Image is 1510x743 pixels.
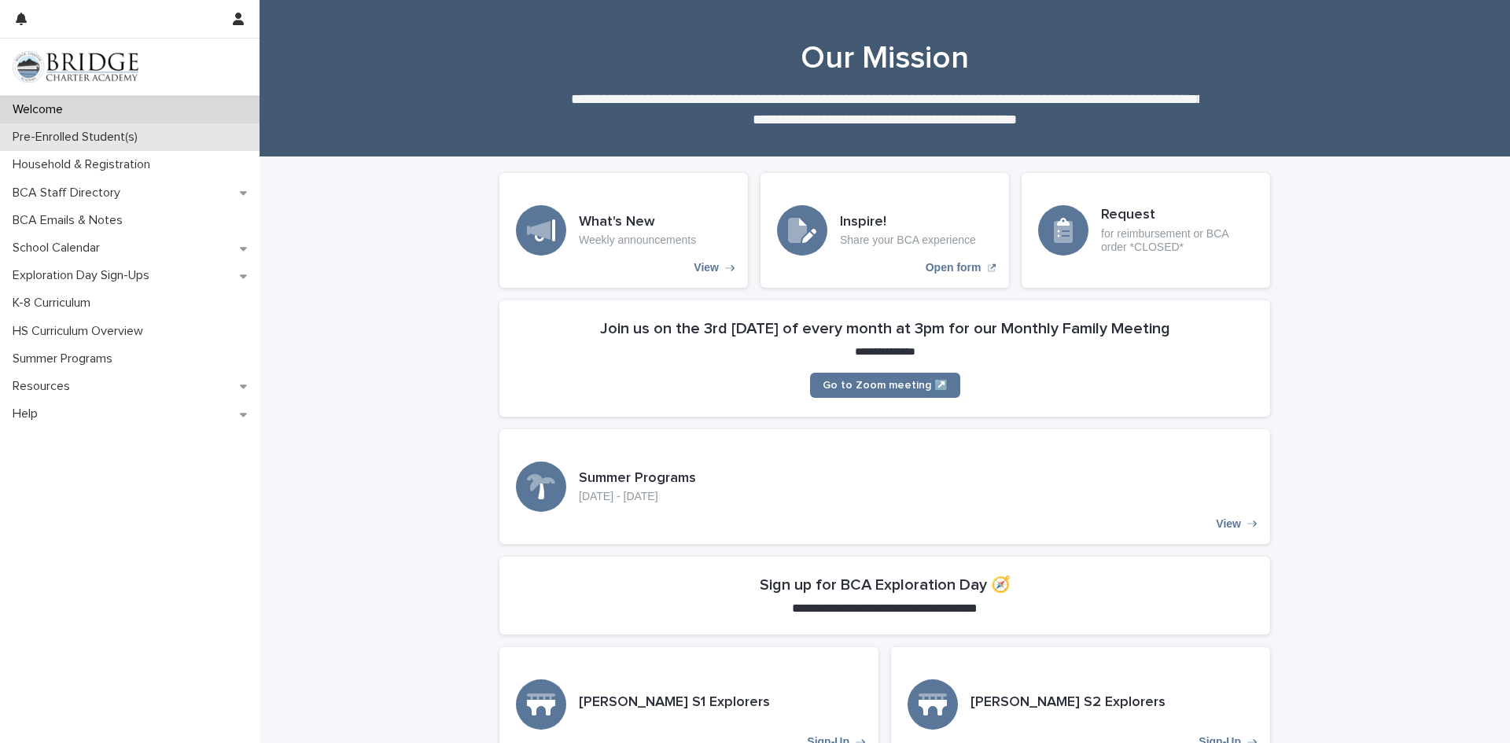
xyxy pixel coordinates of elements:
p: Resources [6,379,83,394]
p: Share your BCA experience [840,234,976,247]
img: V1C1m3IdTEidaUdm9Hs0 [13,51,138,83]
a: View [499,429,1270,544]
p: View [1216,517,1241,531]
p: Welcome [6,102,75,117]
p: School Calendar [6,241,112,256]
span: Go to Zoom meeting ↗️ [823,380,948,391]
p: View [694,261,719,274]
h3: [PERSON_NAME] S2 Explorers [970,694,1166,712]
h3: Summer Programs [579,470,696,487]
a: Open form [761,173,1009,288]
p: for reimbursement or BCA order *CLOSED* [1101,227,1254,254]
h3: What's New [579,214,696,231]
p: Household & Registration [6,157,163,172]
h3: [PERSON_NAME] S1 Explorers [579,694,770,712]
p: BCA Staff Directory [6,186,133,200]
p: Weekly announcements [579,234,696,247]
p: K-8 Curriculum [6,296,103,311]
h3: Request [1101,207,1254,224]
h3: Inspire! [840,214,976,231]
h1: Our Mission [499,39,1270,77]
p: [DATE] - [DATE] [579,490,696,503]
h2: Sign up for BCA Exploration Day 🧭 [760,576,1011,594]
p: Summer Programs [6,351,125,366]
a: Go to Zoom meeting ↗️ [810,373,960,398]
p: HS Curriculum Overview [6,324,156,339]
p: Help [6,406,50,421]
p: BCA Emails & Notes [6,213,135,228]
p: Pre-Enrolled Student(s) [6,130,150,145]
p: Open form [926,261,981,274]
p: Exploration Day Sign-Ups [6,268,162,283]
h2: Join us on the 3rd [DATE] of every month at 3pm for our Monthly Family Meeting [600,319,1170,338]
a: View [499,173,748,288]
